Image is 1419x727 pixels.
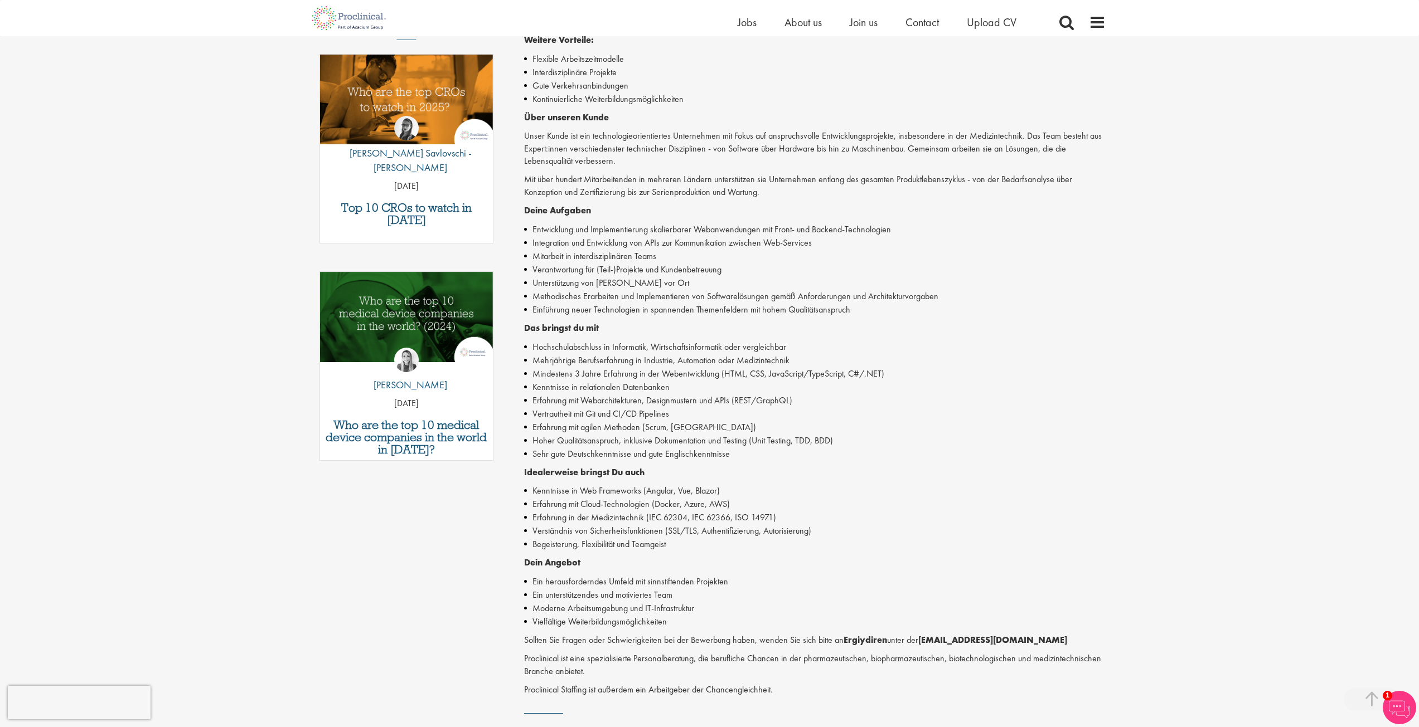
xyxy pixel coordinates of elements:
li: Vertrautheit mit Git und CI/CD Pipelines [524,407,1106,421]
li: Einführung neuer Technologien in spannenden Themenfeldern mit hohem Qualitätsanspruch [524,303,1106,316]
a: Hannah Burke [PERSON_NAME] [365,348,447,398]
img: Top 10 Medical Device Companies 2024 [320,272,493,362]
li: Sehr gute Deutschkenntnisse und gute Englischkenntnisse [524,447,1106,461]
li: Ein herausforderndes Umfeld mit sinnstiftenden Projekten [524,575,1106,588]
p: Sollten Sie Fragen oder Schwierigkeiten bei der Bewerbung haben, wenden Sie sich bitte an unter der [524,634,1106,647]
p: [PERSON_NAME] Savlovschi - [PERSON_NAME] [320,146,493,174]
a: Theodora Savlovschi - Wicks [PERSON_NAME] Savlovschi - [PERSON_NAME] [320,116,493,180]
p: [DATE] [320,397,493,410]
a: Upload CV [967,15,1016,30]
a: Join us [850,15,878,30]
span: 1 [1383,691,1392,700]
strong: Idealerweise bringst Du auch [524,466,645,478]
li: Erfahrung mit Webarchitekturen, Designmustern und APIs (REST/GraphQL) [524,394,1106,407]
li: Interdisziplinäre Projekte [524,66,1106,79]
li: Erfahrung in der Medizintechnik (IEC 62304, IEC 62366, ISO 14971) [524,511,1106,524]
strong: Deine Aufgaben [524,204,591,216]
li: Kontinuierliche Weiterbildungsmöglichkeiten [524,92,1106,106]
a: Contact [905,15,939,30]
li: Hoher Qualitätsanspruch, inklusive Dokumentation und Testing (Unit Testing, TDD, BDD) [524,434,1106,447]
li: Verständnis von Sicherheitsfunktionen (SSL/TLS, Authentifizierung, Autorisierung) [524,524,1106,538]
li: Gute Verkehrsanbindungen [524,79,1106,92]
strong: Ergiydiren [844,634,887,646]
a: Top 10 CROs to watch in [DATE] [326,202,488,226]
img: Theodora Savlovschi - Wicks [394,116,419,140]
li: Mindestens 3 Jahre Erfahrung in der Webentwicklung (HTML, CSS, JavaScript/TypeScript, C#/.NET) [524,367,1106,380]
strong: Über unseren Kunde [524,111,609,123]
p: Proclinical ist eine spezialisierte Personalberatung, die berufliche Chancen in der pharmazeutisc... [524,652,1106,678]
li: Ein unterstützendes und motiviertes Team [524,588,1106,602]
img: Top 10 CROs 2025 | Proclinical [320,55,493,144]
p: Unser Kunde ist ein technologieorientiertes Unternehmen mit Fokus auf anspruchsvolle Entwicklungs... [524,130,1106,168]
li: Verantwortung für (Teil-)Projekte und Kundenbetreuung [524,263,1106,276]
img: Chatbot [1383,691,1416,724]
strong: Das bringst du mit [524,322,599,334]
li: Kenntnisse in relationalen Datenbanken [524,380,1106,394]
li: Hochschulabschluss in Informatik, Wirtschaftsinformatik oder vergleichbar [524,340,1106,354]
li: Unterstützung von [PERSON_NAME] vor Ort [524,276,1106,290]
li: Mehrjährige Berufserfahrung in Industrie, Automation oder Medizintechnik [524,354,1106,367]
strong: Weitere Vorteile: [524,34,594,46]
a: Who are the top 10 medical device companies in the world in [DATE]? [326,419,488,456]
li: Flexible Arbeitszeitmodelle [524,52,1106,66]
a: About us [784,15,822,30]
li: Entwicklung und Implementierung skalierbarer Webanwendungen mit Front- und Backend-Technologien [524,223,1106,236]
li: Mitarbeit in interdisziplinären Teams [524,250,1106,263]
p: [DATE] [320,180,493,193]
li: Methodisches Erarbeiten und Implementieren von Softwarelösungen gemäß Anforderungen und Architekt... [524,290,1106,303]
strong: [EMAIL_ADDRESS][DOMAIN_NAME] [918,634,1067,646]
li: Begeisterung, Flexibilität und Teamgeist [524,538,1106,551]
a: Jobs [738,15,757,30]
img: Hannah Burke [394,348,419,372]
strong: Dein Angebot [524,557,580,568]
a: Link to a post [320,272,493,370]
li: Erfahrung mit agilen Methoden (Scrum, [GEOGRAPHIC_DATA]) [524,421,1106,434]
li: Moderne Arbeitsumgebung und IT-Infrastruktur [524,602,1106,615]
p: Mit über hundert Mitarbeitenden in mehreren Ländern unterstützen sie Unternehmen entlang des gesa... [524,173,1106,199]
li: Kenntnisse in Web Frameworks (Angular, Vue, Blazor) [524,484,1106,497]
iframe: reCAPTCHA [8,686,151,719]
li: Erfahrung mit Cloud-Technologien (Docker, Azure, AWS) [524,497,1106,511]
li: Vielfältige Weiterbildungsmöglichkeiten [524,615,1106,628]
a: Link to a post [320,55,493,153]
p: [PERSON_NAME] [365,378,447,392]
li: Integration und Entwicklung von APIs zur Kommunikation zwischen Web-Services [524,236,1106,250]
p: Proclinical Staffing ist außerdem ein Arbeitgeber der Chancengleichheit. [524,684,1106,696]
